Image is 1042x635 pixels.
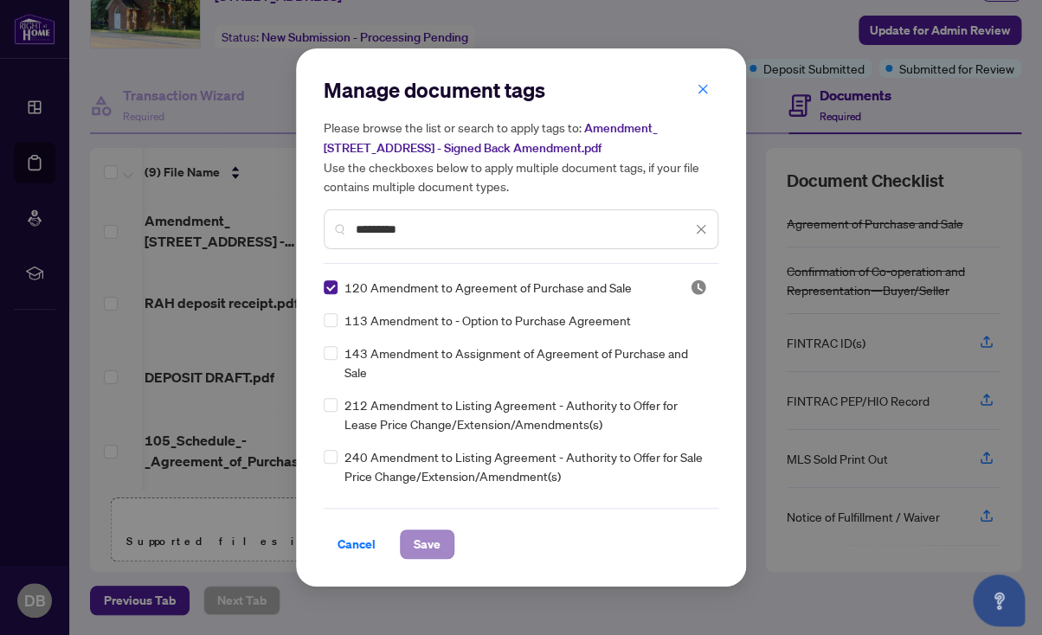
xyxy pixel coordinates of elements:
[344,311,631,330] span: 113 Amendment to - Option to Purchase Agreement
[697,83,709,95] span: close
[400,529,454,559] button: Save
[690,279,707,296] span: Pending Review
[344,343,708,382] span: 143 Amendment to Assignment of Agreement of Purchase and Sale
[695,223,707,235] span: close
[324,529,389,559] button: Cancel
[338,530,376,558] span: Cancel
[344,447,708,485] span: 240 Amendment to Listing Agreement - Authority to Offer for Sale Price Change/Extension/Amendment(s)
[344,395,708,433] span: 212 Amendment to Listing Agreement - Authority to Offer for Lease Price Change/Extension/Amendmen...
[344,278,632,297] span: 120 Amendment to Agreement of Purchase and Sale
[414,530,441,558] span: Save
[324,76,718,104] h2: Manage document tags
[973,574,1025,626] button: Open asap
[690,279,707,296] img: status
[324,118,718,196] h5: Please browse the list or search to apply tags to: Use the checkboxes below to apply multiple doc...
